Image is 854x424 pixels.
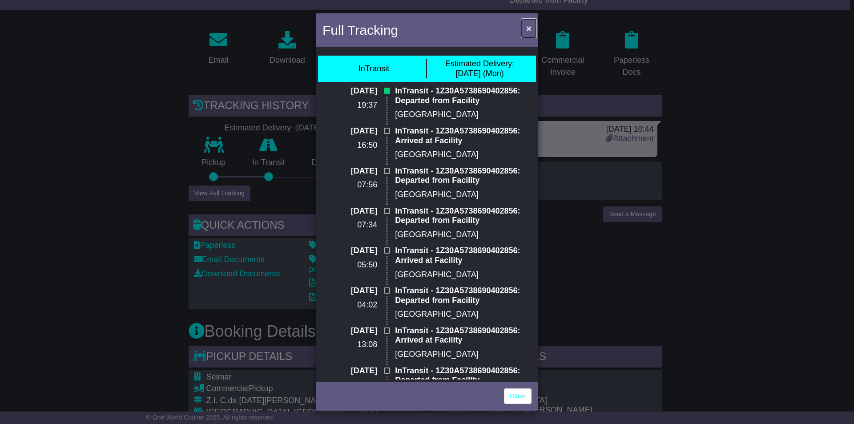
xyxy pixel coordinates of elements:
[322,366,377,376] p: [DATE]
[395,310,532,319] p: [GEOGRAPHIC_DATA]
[322,101,377,110] p: 19:37
[395,286,532,305] p: InTransit - 1Z30A5738690402856: Departed from Facility
[395,270,532,280] p: [GEOGRAPHIC_DATA]
[322,300,377,310] p: 04:02
[322,20,398,40] h4: Full Tracking
[395,366,532,385] p: InTransit - 1Z30A5738690402856: Departed from Facility
[395,110,532,120] p: [GEOGRAPHIC_DATA]
[395,126,532,145] p: InTransit - 1Z30A5738690402856: Arrived at Facility
[522,19,536,37] button: Close
[359,64,389,74] div: InTransit
[395,350,532,359] p: [GEOGRAPHIC_DATA]
[395,150,532,160] p: [GEOGRAPHIC_DATA]
[395,86,532,105] p: InTransit - 1Z30A5738690402856: Departed from Facility
[395,246,532,265] p: InTransit - 1Z30A5738690402856: Arrived at Facility
[322,141,377,150] p: 16:50
[395,206,532,226] p: InTransit - 1Z30A5738690402856: Departed from Facility
[322,260,377,270] p: 05:50
[322,126,377,136] p: [DATE]
[322,220,377,230] p: 07:34
[322,340,377,350] p: 13:08
[526,23,532,33] span: ×
[322,246,377,256] p: [DATE]
[322,86,377,96] p: [DATE]
[395,190,532,200] p: [GEOGRAPHIC_DATA]
[322,166,377,176] p: [DATE]
[504,388,532,404] a: Close
[322,326,377,336] p: [DATE]
[445,59,514,68] span: Estimated Delivery:
[322,286,377,296] p: [DATE]
[395,230,532,240] p: [GEOGRAPHIC_DATA]
[322,206,377,216] p: [DATE]
[395,166,532,186] p: InTransit - 1Z30A5738690402856: Departed from Facility
[445,59,514,78] div: [DATE] (Mon)
[395,326,532,345] p: InTransit - 1Z30A5738690402856: Arrived at Facility
[322,180,377,190] p: 07:56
